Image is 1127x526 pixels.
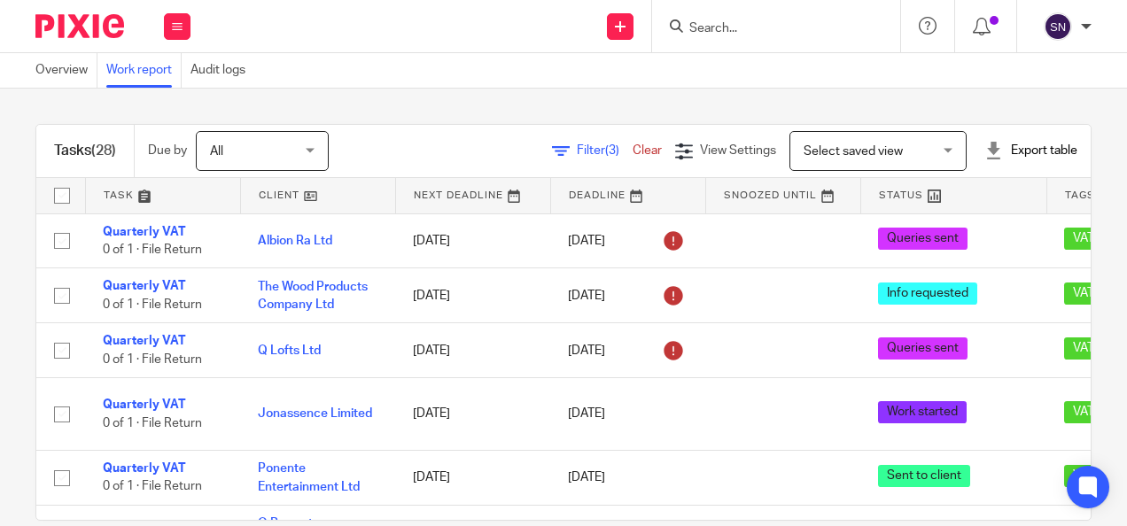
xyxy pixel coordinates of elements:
a: Quarterly VAT [103,226,186,238]
span: VAT [1064,228,1103,250]
a: Quarterly VAT [103,462,186,475]
span: All [210,145,223,158]
a: Audit logs [190,53,254,88]
p: Due by [148,142,187,159]
a: Overview [35,53,97,88]
span: (28) [91,143,116,158]
div: [DATE] [568,282,688,310]
span: 0 of 1 · File Return [103,353,202,366]
span: 0 of 1 · File Return [103,417,202,429]
span: Queries sent [878,228,968,250]
span: Queries sent [878,337,968,360]
span: View Settings [700,144,776,157]
a: Work report [106,53,182,88]
h1: Tasks [54,142,116,160]
span: Tags [1065,190,1095,200]
a: Quarterly VAT [103,398,186,411]
span: Work started [878,401,967,423]
span: Select saved view [804,145,903,158]
a: Albion Ra Ltd [258,235,332,247]
a: Quarterly VAT [103,280,186,292]
span: VAT [1064,401,1103,423]
input: Search [688,21,847,37]
td: [DATE] [395,323,550,378]
a: Quarterly VAT [103,335,186,347]
td: [DATE] [395,268,550,323]
a: Ponente Entertainment Ltd [258,462,360,492]
img: Pixie [35,14,124,38]
div: [DATE] [568,336,688,365]
span: Sent to client [878,465,970,487]
span: (3) [605,144,619,157]
a: Clear [633,144,662,157]
div: Export table [984,142,1077,159]
a: Q Lofts Ltd [258,344,321,357]
span: 0 of 1 · File Return [103,481,202,493]
span: Info requested [878,282,977,305]
td: [DATE] [395,213,550,268]
td: [DATE] [395,451,550,506]
div: [DATE] [568,405,688,422]
a: Jonassence Limited [258,407,372,420]
div: [DATE] [568,227,688,255]
td: [DATE] [395,378,550,451]
span: Filter [577,144,633,157]
div: [DATE] [568,468,688,486]
img: svg%3E [1044,12,1072,41]
span: 0 of 1 · File Return [103,244,202,256]
span: VAT [1064,465,1103,487]
span: VAT [1064,282,1103,305]
a: The Wood Products Company Ltd [258,281,368,311]
span: VAT [1064,337,1103,360]
span: 0 of 1 · File Return [103,298,202,311]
